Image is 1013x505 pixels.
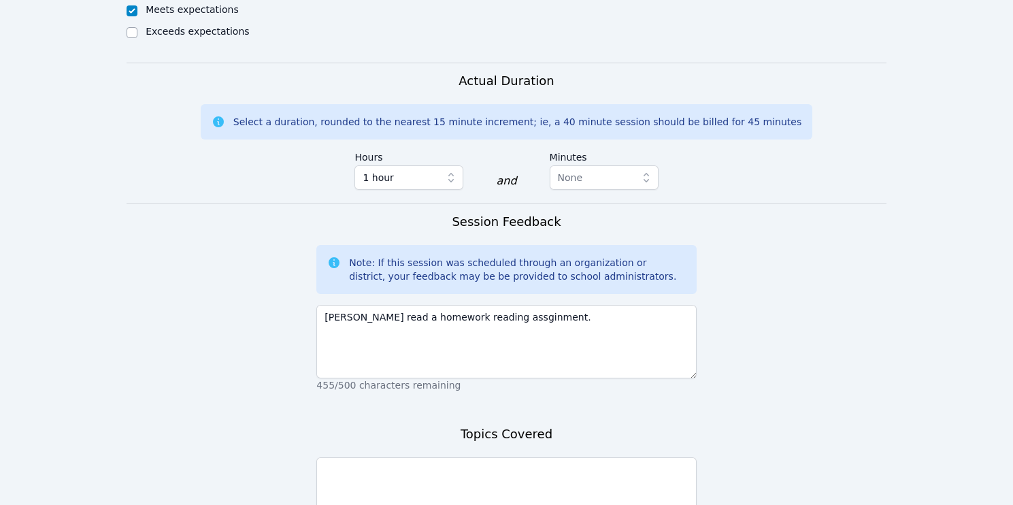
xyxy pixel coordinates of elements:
[354,165,463,190] button: 1 hour
[496,173,516,189] div: and
[316,305,696,378] textarea: [PERSON_NAME] read a homework reading assginment.
[363,169,393,186] span: 1 hour
[550,145,659,165] label: Minutes
[354,145,463,165] label: Hours
[461,425,552,444] h3: Topics Covered
[146,4,239,15] label: Meets expectations
[233,115,801,129] div: Select a duration, rounded to the nearest 15 minute increment; ie, a 40 minute session should be ...
[550,165,659,190] button: None
[349,256,685,283] div: Note: If this session was scheduled through an organization or district, your feedback may be be ...
[459,71,554,91] h3: Actual Duration
[558,172,583,183] span: None
[316,378,696,392] p: 455/500 characters remaining
[146,26,249,37] label: Exceeds expectations
[452,212,561,231] h3: Session Feedback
